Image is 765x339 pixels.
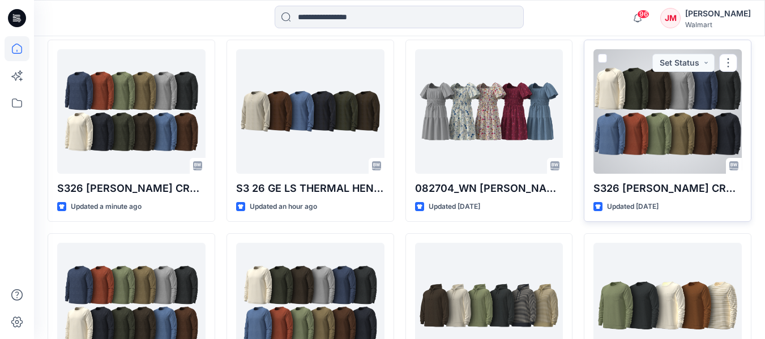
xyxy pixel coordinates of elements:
div: JM [660,8,681,28]
a: 082704_WN SS SMOCK WAIST FLUTTER DRESS [415,49,563,174]
span: 96 [637,10,649,19]
p: Updated [DATE] [429,201,480,213]
a: S326 RAGLON CREW-REG_(2Miss Waffle)-Opt-2 [57,49,206,174]
div: Walmart [685,20,751,29]
p: S3 26 GE LS THERMAL HENLEY SELF HEM-(REG)_(Parallel Knit Jersey)-Opt-2 [236,181,384,196]
p: S326 [PERSON_NAME] CREW-REG_(DT WAFFLE)-Opt-1 [593,181,742,196]
p: Updated [DATE] [607,201,659,213]
p: 082704_WN [PERSON_NAME] WAIST FLUTTER DRESS [415,181,563,196]
p: S326 [PERSON_NAME] CREW-REG_(2Miss Waffle)-Opt-2 [57,181,206,196]
p: Updated an hour ago [250,201,317,213]
div: [PERSON_NAME] [685,7,751,20]
p: Updated a minute ago [71,201,142,213]
a: S326 RAGLON CREW-REG_(DT WAFFLE)-Opt-1 [593,49,742,174]
a: S3 26 GE LS THERMAL HENLEY SELF HEM-(REG)_(Parallel Knit Jersey)-Opt-2 [236,49,384,174]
